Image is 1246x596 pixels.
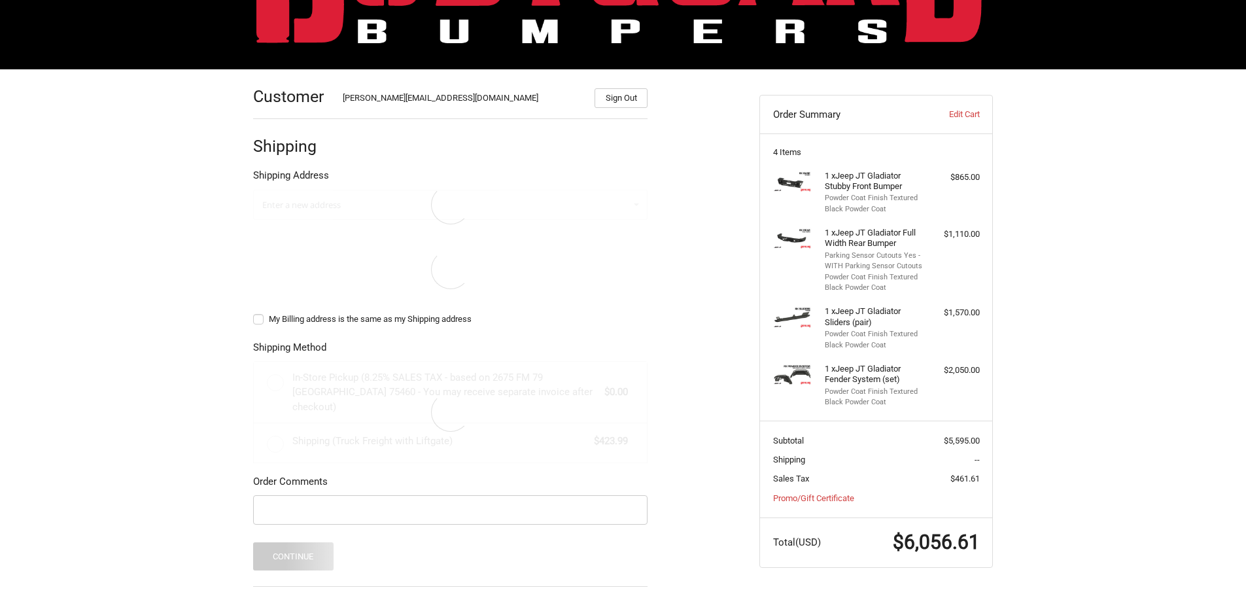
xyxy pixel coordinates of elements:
label: My Billing address is the same as my Shipping address [253,314,648,324]
span: Sales Tax [773,474,809,483]
div: [PERSON_NAME][EMAIL_ADDRESS][DOMAIN_NAME] [343,92,582,108]
h4: 1 x Jeep JT Gladiator Stubby Front Bumper [825,171,925,192]
span: Subtotal [773,436,804,446]
span: Shipping [773,455,805,465]
iframe: Chat Widget [1181,533,1246,596]
li: Parking Sensor Cutouts Yes - WITH Parking Sensor Cutouts [825,251,925,272]
li: Powder Coat Finish Textured Black Powder Coat [825,272,925,294]
a: Promo/Gift Certificate [773,493,854,503]
h4: 1 x Jeep JT Gladiator Sliders (pair) [825,306,925,328]
button: Continue [253,542,334,570]
h2: Shipping [253,136,330,156]
button: Sign Out [595,88,648,108]
span: Total (USD) [773,536,821,548]
div: $1,570.00 [928,306,980,319]
h4: 1 x Jeep JT Gladiator Full Width Rear Bumper [825,228,925,249]
h3: Order Summary [773,108,915,121]
li: Powder Coat Finish Textured Black Powder Coat [825,329,925,351]
span: -- [975,455,980,465]
span: $461.61 [950,474,980,483]
span: $6,056.61 [893,531,980,553]
h3: 4 Items [773,147,980,158]
div: $1,110.00 [928,228,980,241]
div: $865.00 [928,171,980,184]
h4: 1 x Jeep JT Gladiator Fender System (set) [825,364,925,385]
li: Powder Coat Finish Textured Black Powder Coat [825,387,925,408]
span: $5,595.00 [944,436,980,446]
h2: Customer [253,86,330,107]
legend: Shipping Method [253,340,326,361]
li: Powder Coat Finish Textured Black Powder Coat [825,193,925,215]
a: Edit Cart [914,108,979,121]
legend: Order Comments [253,474,328,495]
legend: Shipping Address [253,168,329,189]
div: $2,050.00 [928,364,980,377]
